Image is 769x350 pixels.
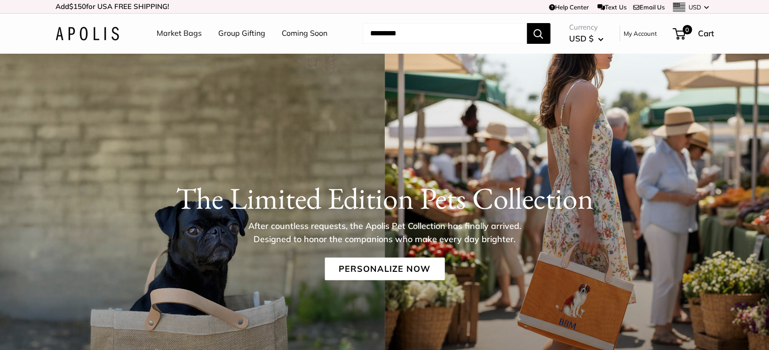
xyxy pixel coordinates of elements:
[55,180,714,216] h1: The Limited Edition Pets Collection
[527,23,550,44] button: Search
[569,21,603,34] span: Currency
[682,25,691,34] span: 0
[569,33,594,43] span: USD $
[569,31,603,46] button: USD $
[549,3,589,11] a: Help Center
[633,3,664,11] a: Email Us
[698,28,714,38] span: Cart
[218,26,265,41] a: Group Gifting
[597,3,626,11] a: Text Us
[688,3,701,11] span: USD
[69,2,86,11] span: $150
[282,26,327,41] a: Coming Soon
[624,28,657,39] a: My Account
[157,26,202,41] a: Market Bags
[232,219,538,245] p: After countless requests, the Apolis Pet Collection has finally arrived. Designed to honor the co...
[325,257,444,280] a: Personalize Now
[55,27,119,41] img: Apolis
[674,26,714,41] a: 0 Cart
[363,23,527,44] input: Search...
